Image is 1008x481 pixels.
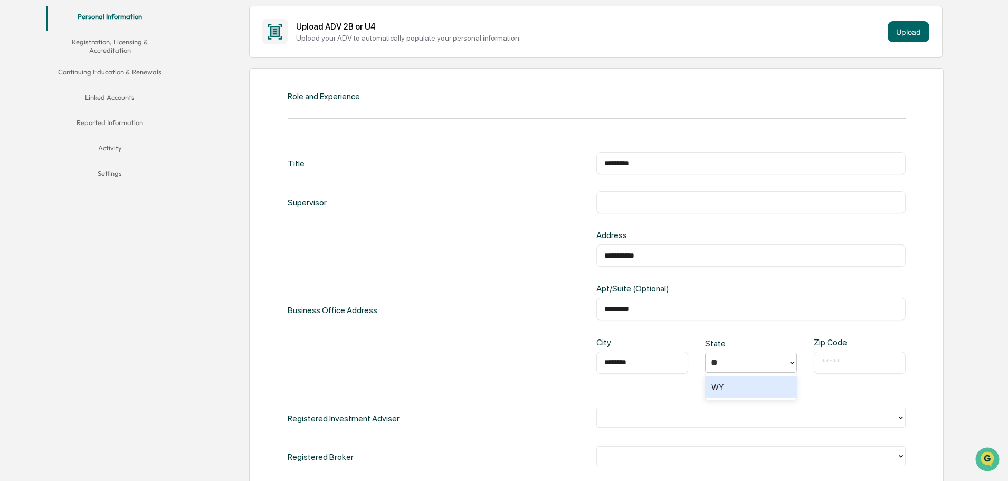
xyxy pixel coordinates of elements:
[296,34,883,42] div: Upload your ADV to automatically populate your personal information.
[705,338,746,348] div: State
[46,87,173,112] button: Linked Accounts
[36,91,134,100] div: We're available if you need us!
[46,6,173,31] button: Personal Information
[596,337,638,347] div: City
[87,133,131,144] span: Attestations
[11,22,192,39] p: How can we help?
[296,22,883,32] div: Upload ADV 2B or U4
[705,376,797,398] div: WY
[36,81,173,91] div: Start new chat
[974,446,1003,475] iframe: Open customer support
[105,179,128,187] span: Pylon
[596,230,736,240] div: Address
[74,178,128,187] a: Powered byPylon
[11,154,19,163] div: 🔎
[6,129,72,148] a: 🖐️Preclearance
[888,21,929,42] button: Upload
[179,84,192,97] button: Start new chat
[46,61,173,87] button: Continuing Education & Renewals
[6,149,71,168] a: 🔎Data Lookup
[288,446,354,468] div: Registered Broker
[814,337,855,347] div: Zip Code
[596,284,736,294] div: Apt/Suite (Optional)
[46,163,173,188] button: Settings
[21,133,68,144] span: Preclearance
[46,112,173,137] button: Reported Information
[72,129,135,148] a: 🗄️Attestations
[288,152,305,174] div: Title
[46,31,173,61] button: Registration, Licensing & Accreditation
[288,191,327,213] div: Supervisor
[46,6,173,188] div: secondary tabs example
[11,134,19,143] div: 🖐️
[288,230,377,390] div: Business Office Address
[288,408,400,429] div: Registered Investment Adviser
[77,134,85,143] div: 🗄️
[288,91,360,101] div: Role and Experience
[21,153,66,164] span: Data Lookup
[46,137,173,163] button: Activity
[11,81,30,100] img: 1746055101610-c473b297-6a78-478c-a979-82029cc54cd1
